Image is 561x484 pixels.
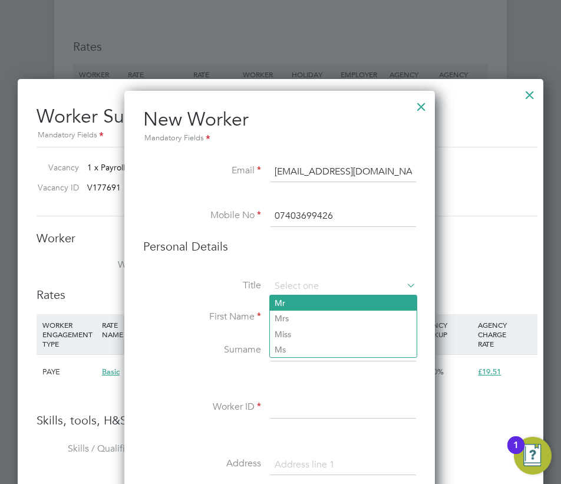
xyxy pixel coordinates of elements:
label: First Name [143,311,261,323]
label: Skills / Qualifications [37,443,154,455]
div: Mandatory Fields [37,129,537,142]
span: 1 x Payroll Administrator [87,162,178,173]
div: RATE NAME [99,314,178,345]
label: Worker ID [143,401,261,413]
label: Email [143,164,261,177]
label: Surname [143,344,261,356]
input: Address line 1 [270,455,416,476]
label: Worker [37,259,154,271]
h3: Personal Details [143,239,416,254]
div: PAYE [39,355,99,389]
label: Title [143,279,261,292]
li: Mr [270,295,417,311]
h3: Worker [37,231,537,246]
h3: Rates [37,287,537,302]
span: V177691 [87,182,121,193]
div: AGENCY CHARGE RATE [475,314,534,354]
div: Mandatory Fields [143,132,416,145]
div: AGENCY MARKUP [415,314,475,345]
li: Miss [270,327,417,342]
label: Address [143,457,261,470]
div: 1 [513,445,519,460]
h3: Skills, tools, H&S [37,413,537,428]
button: Open Resource Center, 1 new notification [514,437,552,475]
li: Mrs [270,311,417,326]
input: Select one [270,278,416,295]
h2: Worker Submission [37,96,537,142]
label: Mobile No [143,209,261,222]
label: Vacancy ID [32,182,79,193]
h2: New Worker [143,107,416,145]
label: Vacancy [32,162,79,173]
span: £19.51 [478,367,501,377]
li: Ms [270,342,417,357]
span: Basic [102,367,120,377]
div: WORKER ENGAGEMENT TYPE [39,314,99,354]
